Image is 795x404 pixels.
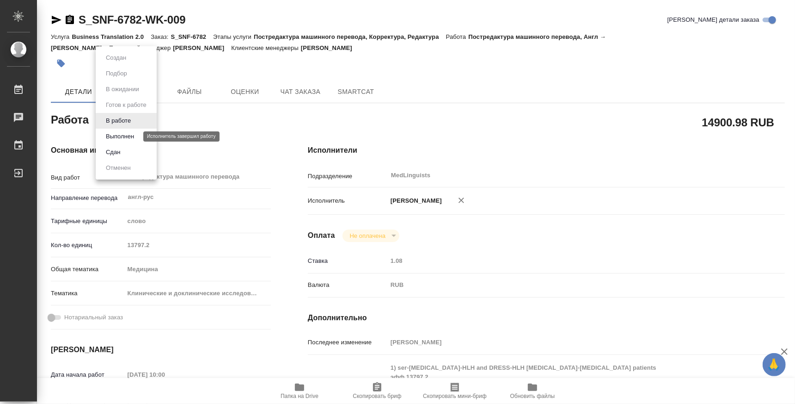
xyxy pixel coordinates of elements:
[103,100,149,110] button: Готов к работе
[103,116,134,126] button: В работе
[103,68,130,79] button: Подбор
[103,131,137,142] button: Выполнен
[103,147,123,157] button: Сдан
[103,84,142,94] button: В ожидании
[103,53,129,63] button: Создан
[103,163,134,173] button: Отменен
